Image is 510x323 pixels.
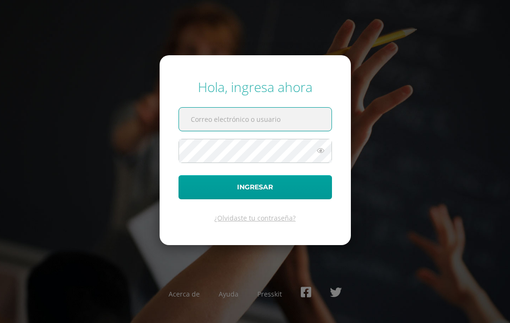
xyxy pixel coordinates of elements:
a: Ayuda [219,289,238,298]
input: Correo electrónico o usuario [179,108,331,131]
a: Presskit [257,289,282,298]
button: Ingresar [178,175,332,199]
a: ¿Olvidaste tu contraseña? [214,213,296,222]
a: Acerca de [169,289,200,298]
div: Hola, ingresa ahora [178,78,332,96]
